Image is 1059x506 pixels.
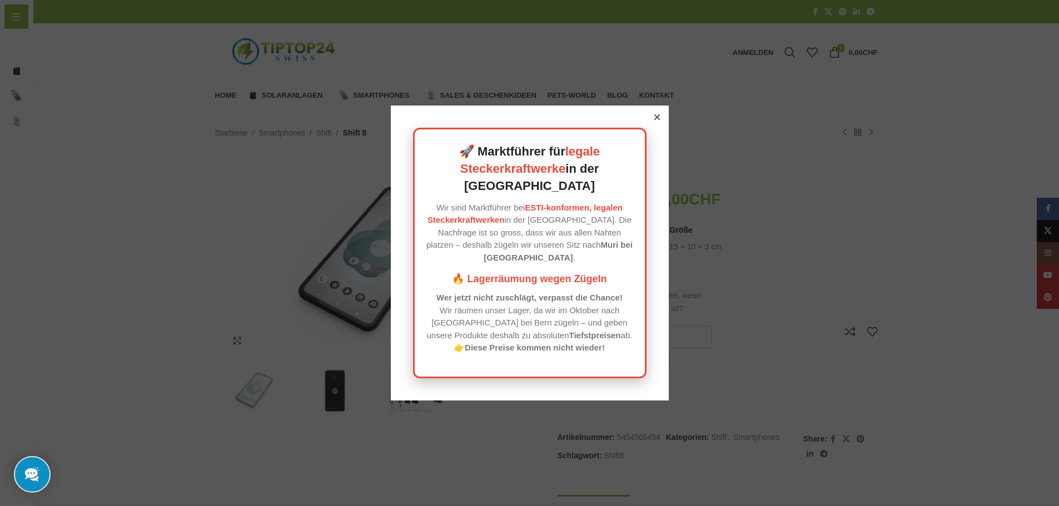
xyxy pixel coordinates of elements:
p: Wir räumen unser Lager, da wir im Oktober nach [GEOGRAPHIC_DATA] bei Bern zügeln – und geben unse... [426,292,634,354]
strong: Wer jetzt nicht zuschlägt, verpasst die Chance! [436,293,623,302]
a: legale Steckerkraftwerke [460,144,600,176]
h3: 🔥 Lagerräumung wegen Zügeln [426,272,634,286]
strong: Diese Preise kommen nicht wieder! [465,343,605,352]
h2: 🚀 Marktführer für in der [GEOGRAPHIC_DATA] [426,143,634,194]
a: ESTI-konformen, legalen Steckerkraftwerken [427,203,623,225]
p: Wir sind Marktführer bei in der [GEOGRAPHIC_DATA]. Die Nachfrage ist so gross, dass wir aus allen... [426,202,634,264]
strong: Tiefstpreisen [569,330,621,340]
